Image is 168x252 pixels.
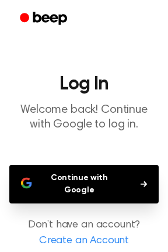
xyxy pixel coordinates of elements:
a: Beep [12,8,78,30]
a: Create an Account [12,233,156,249]
h1: Log In [9,75,159,94]
p: Welcome back! Continue with Google to log in. [9,103,159,132]
p: Don’t have an account? [9,218,159,249]
button: Continue with Google [9,165,159,203]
